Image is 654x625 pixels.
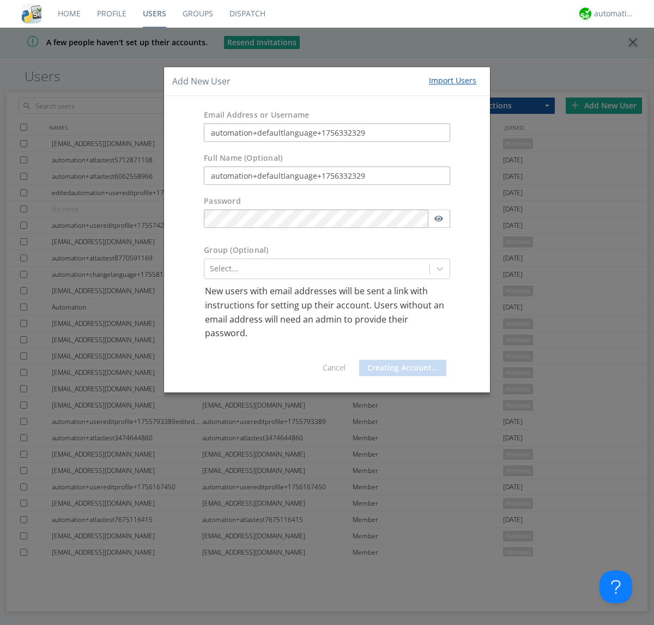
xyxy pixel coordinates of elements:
[594,8,635,19] div: automation+atlas
[204,196,241,207] label: Password
[429,75,476,86] div: Import Users
[172,75,231,88] h4: Add New User
[204,153,282,164] label: Full Name (Optional)
[22,4,41,23] img: cddb5a64eb264b2086981ab96f4c1ba7
[205,285,449,341] p: New users with email addresses will be sent a link with instructions for setting up their account...
[204,245,268,256] label: Group (Optional)
[359,360,446,376] button: Creating Account...
[204,167,450,185] input: Julie Appleseed
[204,124,450,142] input: e.g. email@address.com, Housekeeping1
[204,110,309,121] label: Email Address or Username
[579,8,591,20] img: d2d01cd9b4174d08988066c6d424eccd
[323,362,346,373] a: Cancel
